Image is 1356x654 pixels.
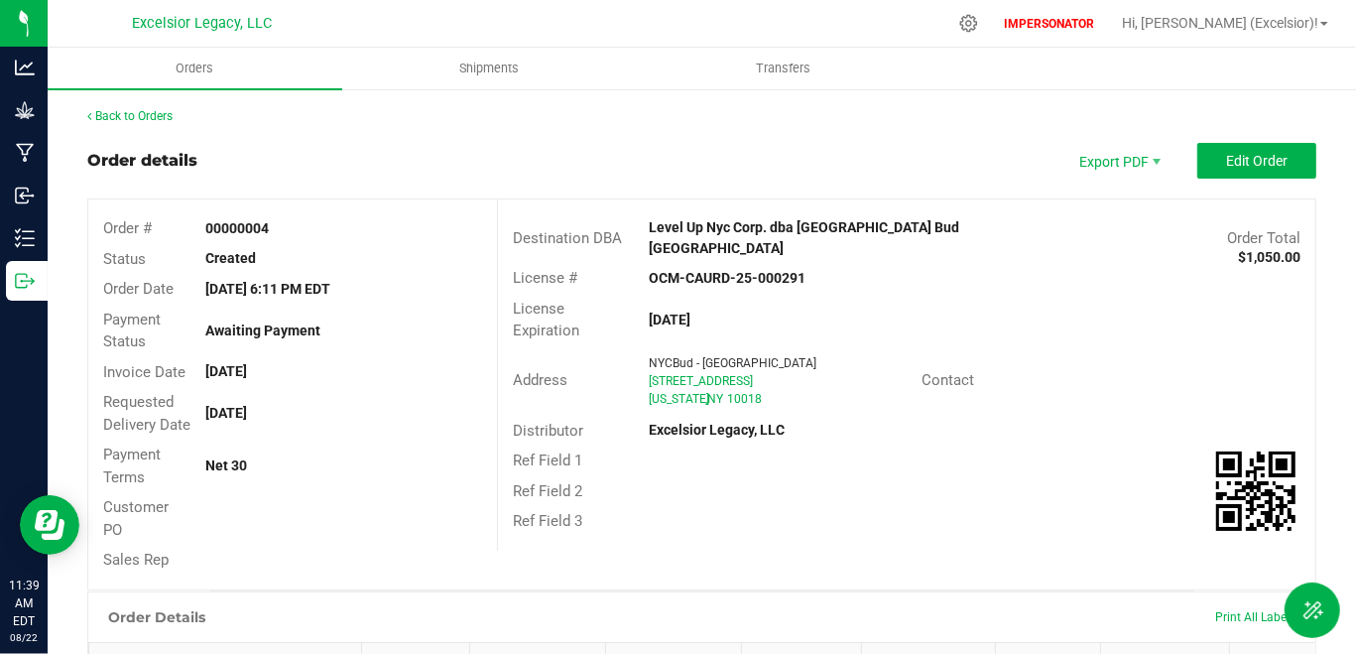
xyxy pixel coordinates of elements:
span: NYCBud - [GEOGRAPHIC_DATA] [650,356,817,370]
span: Order Total [1227,229,1300,247]
span: [STREET_ADDRESS] [650,374,754,388]
div: Order details [87,149,197,173]
strong: Level Up Nyc Corp. dba [GEOGRAPHIC_DATA] Bud [GEOGRAPHIC_DATA] [650,219,960,256]
strong: [DATE] 6:11 PM EDT [205,281,330,297]
span: Requested Delivery Date [103,393,190,434]
span: NY [708,392,724,406]
strong: [DATE] [650,312,691,327]
strong: $1,050.00 [1238,249,1300,265]
span: Ref Field 2 [513,482,582,500]
span: Hi, [PERSON_NAME] (Excelsior)! [1122,15,1318,31]
a: Back to Orders [87,109,173,123]
span: Invoice Date [103,363,185,381]
inline-svg: Analytics [15,58,35,77]
span: Edit Order [1226,153,1288,169]
p: IMPERSONATOR [996,15,1102,33]
span: Address [513,371,567,389]
span: Order Date [103,280,174,298]
qrcode: 00000004 [1216,452,1295,531]
span: Distributor [513,422,583,440]
button: Edit Order [1197,143,1316,179]
span: Shipments [432,60,546,77]
span: Contact [922,371,974,389]
inline-svg: Outbound [15,271,35,291]
span: Ref Field 3 [513,512,582,530]
a: Transfers [637,48,931,89]
span: Destination DBA [513,229,622,247]
img: Scan me! [1216,452,1295,531]
strong: OCM-CAURD-25-000291 [650,270,806,286]
span: Customer PO [103,498,169,539]
span: License # [513,269,577,287]
inline-svg: Inbound [15,186,35,205]
a: Orders [48,48,342,89]
li: Export PDF [1058,143,1177,179]
inline-svg: Inventory [15,228,35,248]
strong: Created [205,250,256,266]
strong: [DATE] [205,363,247,379]
span: Excelsior Legacy, LLC [133,15,273,32]
span: , [706,392,708,406]
strong: 00000004 [205,220,269,236]
strong: [DATE] [205,405,247,421]
p: 08/22 [9,630,39,645]
strong: Net 30 [205,458,247,473]
div: Manage settings [956,14,981,33]
strong: Excelsior Legacy, LLC [650,422,786,438]
strong: Awaiting Payment [205,323,320,338]
span: Order # [103,219,152,237]
span: Payment Terms [103,446,161,486]
p: 11:39 AM EDT [9,577,39,630]
button: Toggle Menu [1285,583,1340,638]
iframe: Resource center [20,495,79,555]
span: 10018 [728,392,763,406]
h1: Order Details [108,609,205,625]
span: Sales Rep [103,551,169,569]
span: Status [103,250,146,268]
span: License Expiration [513,300,579,340]
span: Ref Field 1 [513,452,582,469]
span: Payment Status [103,311,161,351]
span: Print All Labels [1215,610,1295,624]
span: Transfers [729,60,837,77]
inline-svg: Manufacturing [15,143,35,163]
a: Shipments [342,48,637,89]
inline-svg: Grow [15,100,35,120]
span: [US_STATE] [650,392,710,406]
span: Orders [149,60,240,77]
